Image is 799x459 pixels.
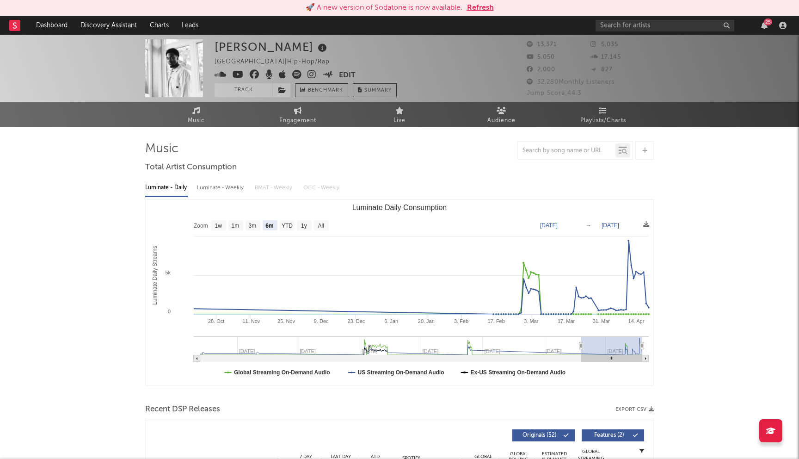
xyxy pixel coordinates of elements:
[194,223,208,229] text: Zoom
[145,102,247,127] a: Music
[586,222,591,229] text: →
[277,318,295,324] text: 25. Nov
[558,318,575,324] text: 17. Mar
[215,83,272,97] button: Track
[518,147,615,155] input: Search by song name or URL
[527,54,555,60] span: 5,050
[282,223,293,229] text: YTD
[145,162,237,173] span: Total Artist Consumption
[524,318,539,324] text: 3. Mar
[588,433,630,438] span: Features ( 2 )
[761,22,768,29] button: 25
[364,88,392,93] span: Summary
[145,404,220,415] span: Recent DSP Releases
[146,200,653,385] svg: Luminate Daily Consumption
[580,115,626,126] span: Playlists/Charts
[232,223,240,229] text: 1m
[582,429,644,441] button: Features(2)
[527,67,555,73] span: 2,000
[540,222,558,229] text: [DATE]
[339,70,356,81] button: Edit
[74,16,143,35] a: Discovery Assistant
[318,223,324,229] text: All
[764,19,772,25] div: 25
[168,309,171,314] text: 0
[602,222,619,229] text: [DATE]
[487,115,516,126] span: Audience
[358,369,444,376] text: US Streaming On-Demand Audio
[208,318,224,324] text: 28. Oct
[215,223,222,229] text: 1w
[590,67,613,73] span: 827
[249,223,257,229] text: 3m
[353,83,397,97] button: Summary
[527,42,557,48] span: 13,371
[471,369,566,376] text: Ex-US Streaming On-Demand Audio
[615,407,654,412] button: Export CSV
[467,2,494,13] button: Refresh
[590,42,618,48] span: 5,035
[418,318,435,324] text: 20. Jan
[518,433,561,438] span: Originals ( 52 )
[143,16,175,35] a: Charts
[30,16,74,35] a: Dashboard
[145,180,188,196] div: Luminate - Daily
[512,429,575,441] button: Originals(52)
[175,16,205,35] a: Leads
[527,90,581,96] span: Jump Score: 44.3
[265,223,273,229] text: 6m
[593,318,610,324] text: 31. Mar
[306,2,462,13] div: 🚀 A new version of Sodatone is now available.
[488,318,505,324] text: 17. Feb
[393,115,406,126] span: Live
[352,204,447,211] text: Luminate Daily Consumption
[295,83,348,97] a: Benchmark
[349,102,450,127] a: Live
[596,20,734,31] input: Search for artists
[450,102,552,127] a: Audience
[314,318,329,324] text: 9. Dec
[527,79,615,85] span: 32,280 Monthly Listeners
[165,270,171,275] text: 5k
[234,369,330,376] text: Global Streaming On-Demand Audio
[384,318,398,324] text: 6. Jan
[215,39,329,55] div: [PERSON_NAME]
[590,54,621,60] span: 17,145
[215,56,340,68] div: [GEOGRAPHIC_DATA] | Hip-Hop/Rap
[347,318,365,324] text: 23. Dec
[454,318,468,324] text: 3. Feb
[628,318,645,324] text: 14. Apr
[308,85,343,96] span: Benchmark
[279,115,316,126] span: Engagement
[152,246,158,304] text: Luminate Daily Streams
[552,102,654,127] a: Playlists/Charts
[301,223,307,229] text: 1y
[242,318,260,324] text: 11. Nov
[197,180,246,196] div: Luminate - Weekly
[188,115,205,126] span: Music
[247,102,349,127] a: Engagement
